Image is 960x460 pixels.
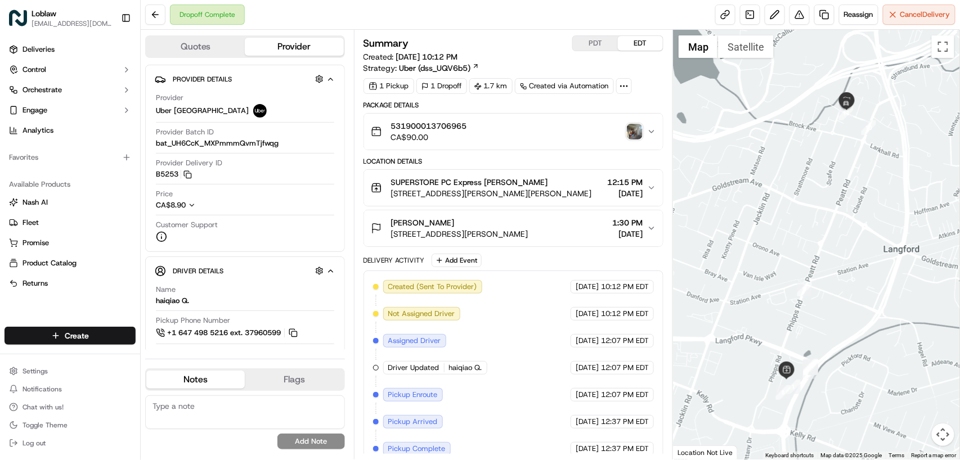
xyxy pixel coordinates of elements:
div: 1.7 km [469,78,513,94]
button: Map camera controls [932,423,954,446]
button: 531900013706965CA$90.00photo_proof_of_delivery image [364,114,663,150]
div: Location Details [364,157,664,166]
button: Show satellite imagery [718,35,774,58]
button: See all [174,144,205,157]
img: Nash [11,11,34,34]
span: Provider Delivery ID [156,158,222,168]
span: Nash AI [23,197,48,208]
a: 💻API Documentation [91,247,185,267]
div: Strategy: [364,62,479,74]
button: Engage [5,101,136,119]
button: Start new chat [191,111,205,124]
a: Product Catalog [9,258,131,268]
a: 📗Knowledge Base [7,247,91,267]
button: Settings [5,363,136,379]
button: EDT [618,36,663,51]
span: Control [23,65,46,75]
span: [DATE] [576,417,599,427]
img: uber-new-logo.jpeg [253,104,267,118]
img: Loblaw [9,9,27,27]
a: Created via Automation [515,78,614,94]
button: Add Event [432,254,482,267]
span: haiqiao Q. [449,363,482,373]
span: Driver Updated [388,363,439,373]
button: Create [5,327,136,345]
span: 10:12 PM EDT [601,282,649,292]
span: Log out [23,439,46,448]
span: Provider [156,93,183,103]
button: photo_proof_of_delivery image [627,124,643,139]
span: 531900013706965 [391,120,467,132]
span: Created (Sent To Provider) [388,282,477,292]
span: Pickup Complete [388,444,446,454]
a: Deliveries [5,40,136,58]
span: [DATE] [576,336,599,346]
div: Package Details [364,101,664,110]
span: Pickup Arrived [388,417,438,427]
span: [DATE] [576,282,599,292]
button: Keyboard shortcuts [766,452,814,459]
span: [DATE] [576,390,599,400]
div: 1 Pickup [364,78,414,94]
img: Liam S. [11,194,29,212]
a: Fleet [9,218,131,228]
a: Uber (dss_UQV6b5) [400,62,479,74]
span: Toggle Theme [23,421,68,430]
button: Orchestrate [5,81,136,99]
div: 8 [776,385,791,400]
span: Engage [23,105,47,115]
span: 1:30 PM [612,217,643,228]
span: 12:07 PM EDT [601,390,649,400]
span: [DATE] [576,363,599,373]
img: 1736555255976-a54dd68f-1ca7-489b-9aae-adbdc363a1c4 [23,175,32,184]
div: 1 Dropoff [416,78,467,94]
button: CancelDelivery [883,4,955,25]
button: B5253 [156,169,192,179]
div: 11 [839,106,854,120]
button: Show street map [679,35,718,58]
button: Loblaw [32,8,56,19]
span: API Documentation [106,251,181,263]
span: Fleet [23,218,39,228]
span: Uber (dss_UQV6b5) [400,62,471,74]
span: Returns [23,278,48,288]
span: Name [156,285,176,295]
a: Open this area in Google Maps (opens a new window) [676,445,713,459]
span: 12:58 PM [101,174,133,183]
button: [EMAIL_ADDRESS][DOMAIN_NAME] [32,19,112,28]
button: Fleet [5,214,136,232]
span: 12:15 PM [607,177,643,188]
span: [PERSON_NAME] [391,217,455,228]
div: 7 [804,359,818,373]
button: Reassign [839,4,878,25]
span: Customer Support [156,220,218,230]
span: Provider Batch ID [156,127,214,137]
span: Assigned Driver [388,336,441,346]
div: Available Products [5,175,136,193]
img: 1736555255976-a54dd68f-1ca7-489b-9aae-adbdc363a1c4 [11,107,32,128]
img: 1724597045416-56b7ee45-8013-43a0-a6f9-03cb97ddad50 [24,107,44,128]
span: Pickup Enroute [388,390,438,400]
button: Provider Details [155,70,335,88]
button: Notifications [5,381,136,397]
span: 12:37 PM EDT [601,417,649,427]
button: Toggle fullscreen view [932,35,954,58]
button: Nash AI [5,193,136,211]
button: Returns [5,274,136,292]
span: Provider Details [173,75,232,84]
button: LoblawLoblaw[EMAIL_ADDRESS][DOMAIN_NAME] [5,4,116,31]
span: Dropoff Phone Number [156,349,232,359]
button: Notes [146,371,245,389]
button: Quotes [146,38,245,56]
span: SUPERSTORE PC Express [PERSON_NAME] [391,177,548,188]
button: CA$8.90 [156,200,255,210]
a: Analytics [5,121,136,139]
div: Start new chat [51,107,185,119]
button: Driver Details [155,261,335,280]
a: Powered byPylon [79,278,136,287]
span: 12:37 PM EDT [601,444,649,454]
span: Map data ©2025 Google [821,452,882,458]
button: Flags [245,371,343,389]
